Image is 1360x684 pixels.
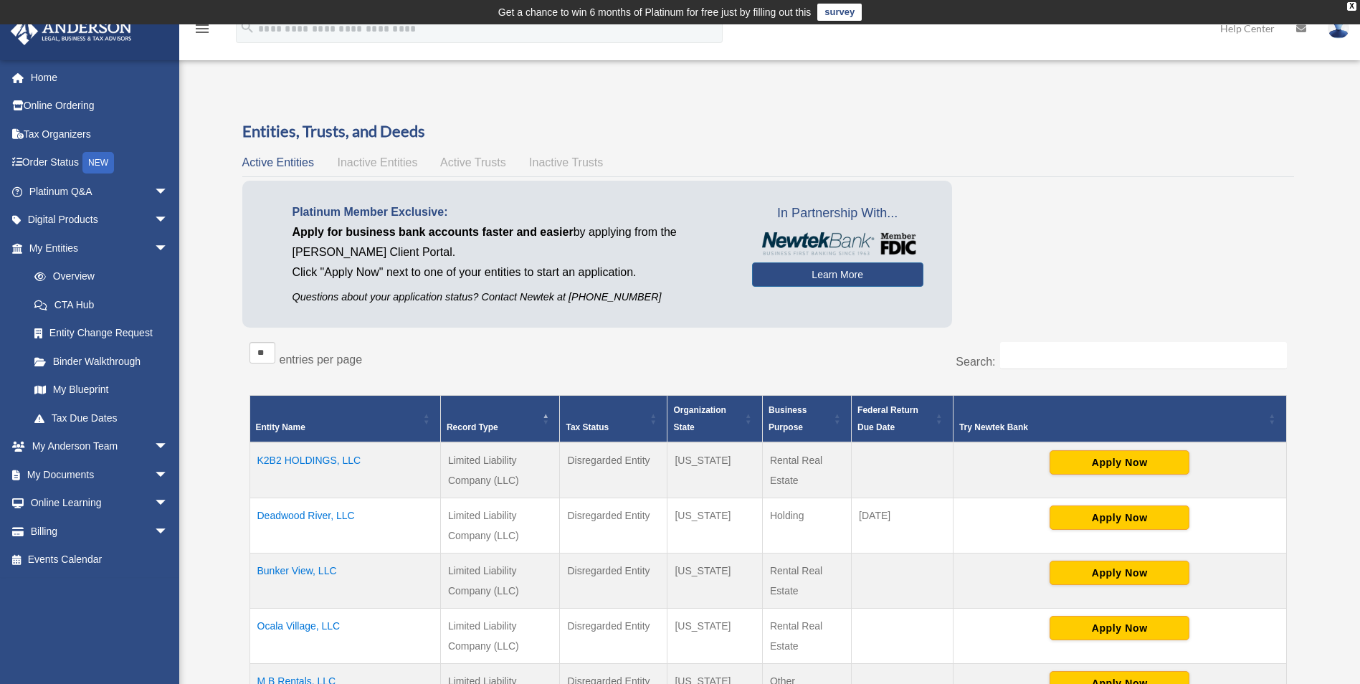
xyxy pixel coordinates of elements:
div: Try Newtek Bank [959,419,1265,436]
span: Federal Return Due Date [857,405,918,432]
td: Limited Liability Company (LLC) [440,553,560,608]
td: Rental Real Estate [762,553,851,608]
img: Anderson Advisors Platinum Portal [6,17,136,45]
th: Try Newtek Bank : Activate to sort [953,395,1286,442]
span: arrow_drop_down [154,432,183,462]
td: Disregarded Entity [560,498,667,553]
td: Disregarded Entity [560,553,667,608]
p: Questions about your application status? Contact Newtek at [PHONE_NUMBER] [293,288,731,306]
td: Limited Liability Company (LLC) [440,498,560,553]
button: Apply Now [1050,450,1189,475]
a: Online Learningarrow_drop_down [10,489,190,518]
span: Organization State [673,405,726,432]
a: Platinum Q&Aarrow_drop_down [10,177,190,206]
th: Record Type: Activate to invert sorting [440,395,560,442]
th: Business Purpose: Activate to sort [762,395,851,442]
span: Business Purpose [769,405,807,432]
span: Apply for business bank accounts faster and easier [293,226,574,238]
td: Limited Liability Company (LLC) [440,608,560,663]
a: CTA Hub [20,290,183,319]
td: Rental Real Estate [762,442,851,498]
td: Disregarded Entity [560,608,667,663]
i: menu [194,20,211,37]
span: Active Entities [242,156,314,168]
a: Digital Productsarrow_drop_down [10,206,190,234]
a: Entity Change Request [20,319,183,348]
p: Click "Apply Now" next to one of your entities to start an application. [293,262,731,282]
p: by applying from the [PERSON_NAME] Client Portal. [293,222,731,262]
a: Home [10,63,190,92]
h3: Entities, Trusts, and Deeds [242,120,1294,143]
span: arrow_drop_down [154,234,183,263]
th: Organization State: Activate to sort [667,395,763,442]
td: K2B2 HOLDINGS, LLC [249,442,440,498]
div: NEW [82,152,114,174]
span: arrow_drop_down [154,177,183,206]
a: Online Ordering [10,92,190,120]
a: My Blueprint [20,376,183,404]
img: NewtekBankLogoSM.png [759,232,916,255]
span: Record Type [447,422,498,432]
td: Bunker View, LLC [249,553,440,608]
td: [US_STATE] [667,608,763,663]
i: search [239,19,255,35]
a: Billingarrow_drop_down [10,517,190,546]
div: close [1347,2,1356,11]
span: In Partnership With... [752,202,923,225]
td: [US_STATE] [667,553,763,608]
p: Platinum Member Exclusive: [293,202,731,222]
span: Inactive Entities [337,156,417,168]
td: Disregarded Entity [560,442,667,498]
a: My Documentsarrow_drop_down [10,460,190,489]
button: Apply Now [1050,561,1189,585]
td: [DATE] [852,498,954,553]
a: My Anderson Teamarrow_drop_down [10,432,190,461]
span: Entity Name [256,422,305,432]
a: survey [817,4,862,21]
span: Inactive Trusts [529,156,603,168]
a: Order StatusNEW [10,148,190,178]
td: Limited Liability Company (LLC) [440,442,560,498]
th: Tax Status: Activate to sort [560,395,667,442]
label: entries per page [280,353,363,366]
td: Holding [762,498,851,553]
img: User Pic [1328,18,1349,39]
a: Events Calendar [10,546,190,574]
span: arrow_drop_down [154,206,183,235]
a: Tax Due Dates [20,404,183,432]
span: Active Trusts [440,156,506,168]
td: Deadwood River, LLC [249,498,440,553]
a: Tax Organizers [10,120,190,148]
td: [US_STATE] [667,498,763,553]
a: My Entitiesarrow_drop_down [10,234,183,262]
th: Entity Name: Activate to sort [249,395,440,442]
button: Apply Now [1050,505,1189,530]
span: arrow_drop_down [154,489,183,518]
th: Federal Return Due Date: Activate to sort [852,395,954,442]
a: Learn More [752,262,923,287]
span: arrow_drop_down [154,460,183,490]
td: [US_STATE] [667,442,763,498]
div: Get a chance to win 6 months of Platinum for free just by filling out this [498,4,812,21]
span: arrow_drop_down [154,517,183,546]
a: Binder Walkthrough [20,347,183,376]
td: Rental Real Estate [762,608,851,663]
a: Overview [20,262,176,291]
a: menu [194,25,211,37]
button: Apply Now [1050,616,1189,640]
td: Ocala Village, LLC [249,608,440,663]
span: Tax Status [566,422,609,432]
label: Search: [956,356,995,368]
